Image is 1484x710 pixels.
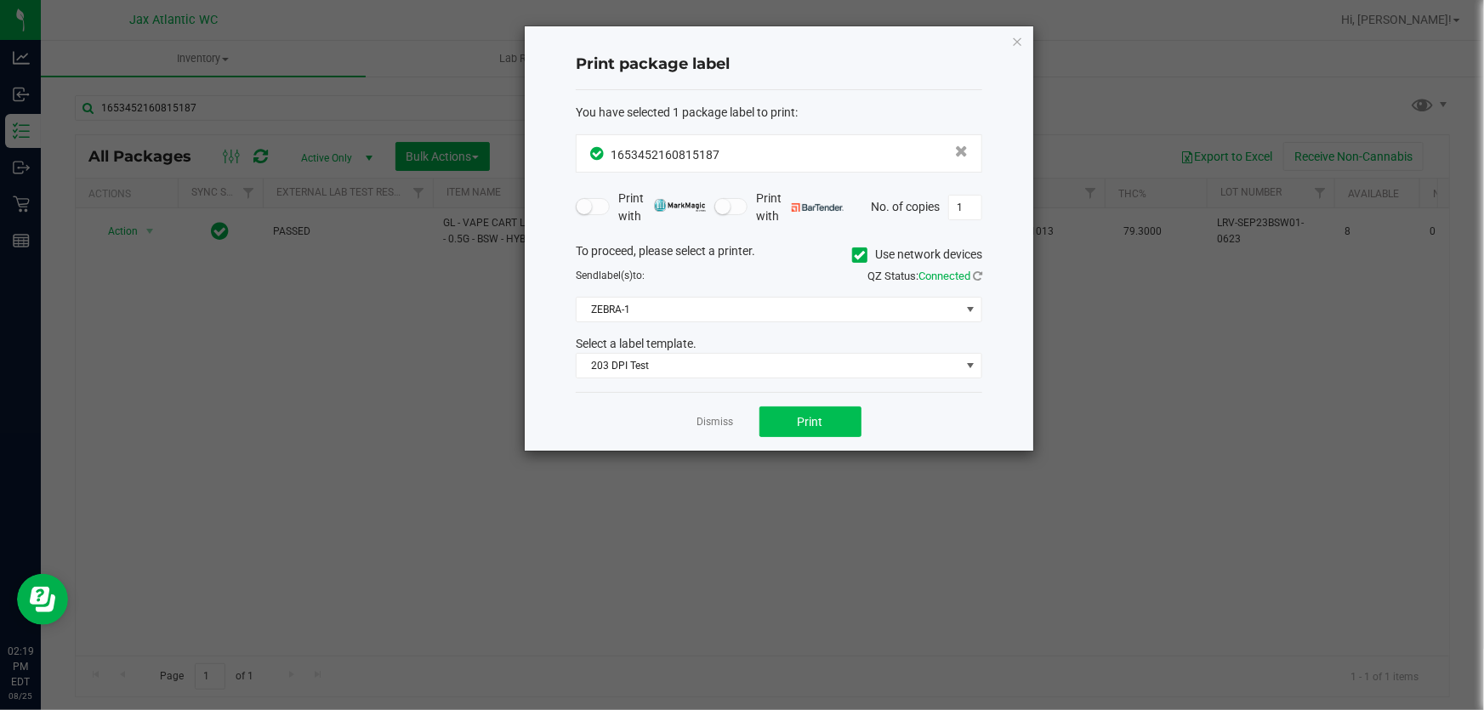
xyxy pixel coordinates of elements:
[867,270,982,282] span: QZ Status:
[852,246,982,264] label: Use network devices
[611,148,719,162] span: 1653452160815187
[599,270,633,281] span: label(s)
[756,190,844,225] span: Print with
[871,199,940,213] span: No. of copies
[563,242,995,268] div: To proceed, please select a printer.
[576,54,982,76] h4: Print package label
[697,415,734,429] a: Dismiss
[792,203,844,212] img: bartender.png
[798,415,823,429] span: Print
[17,574,68,625] iframe: Resource center
[576,270,645,281] span: Send to:
[576,104,982,122] div: :
[654,199,706,212] img: mark_magic_cybra.png
[759,406,861,437] button: Print
[590,145,606,162] span: In Sync
[918,270,970,282] span: Connected
[576,105,795,119] span: You have selected 1 package label to print
[618,190,706,225] span: Print with
[563,335,995,353] div: Select a label template.
[577,298,960,321] span: ZEBRA-1
[577,354,960,378] span: 203 DPI Test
